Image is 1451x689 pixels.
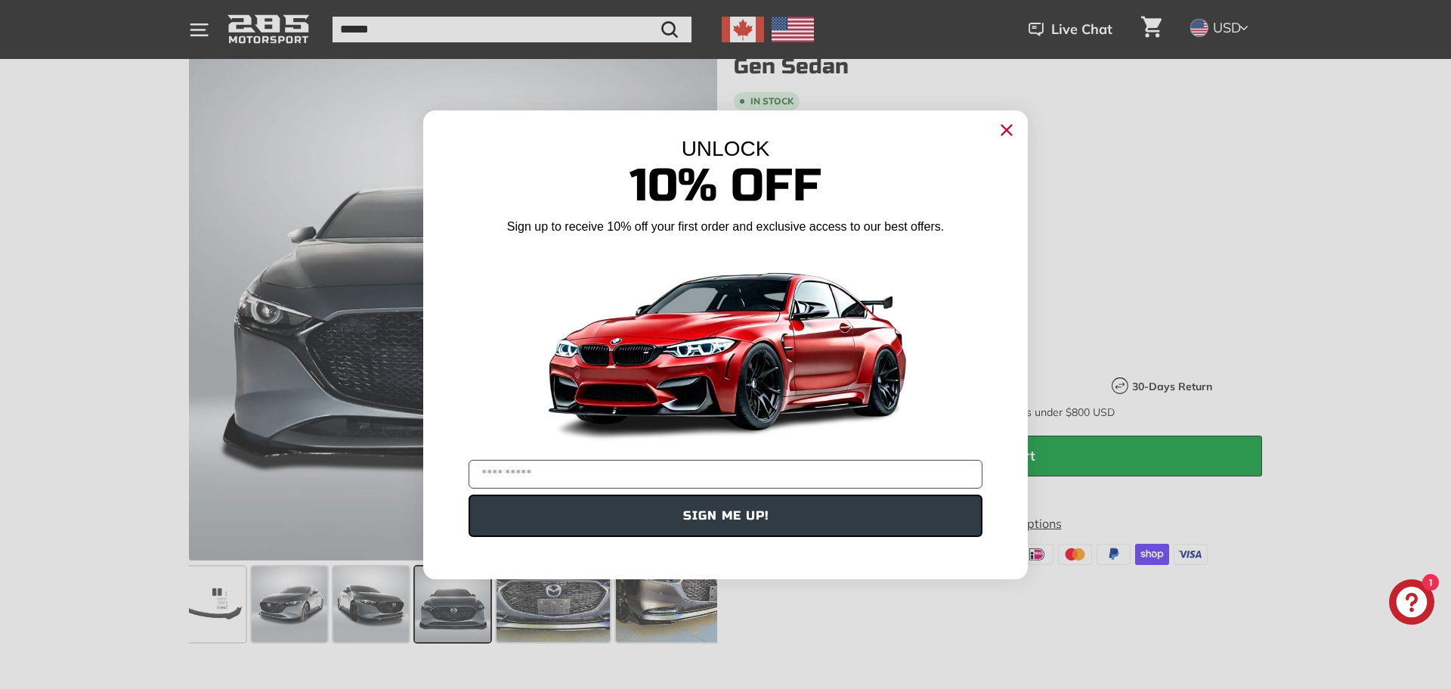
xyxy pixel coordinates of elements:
button: SIGN ME UP! [469,495,982,537]
input: YOUR EMAIL [469,460,982,489]
span: UNLOCK [682,137,770,160]
span: Sign up to receive 10% off your first order and exclusive access to our best offers. [507,220,944,233]
inbox-online-store-chat: Shopify online store chat [1384,579,1439,628]
button: Close dialog [995,118,1019,142]
img: Banner showing BMW 4 Series Body kit [537,241,914,454]
span: 10% Off [630,158,821,213]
